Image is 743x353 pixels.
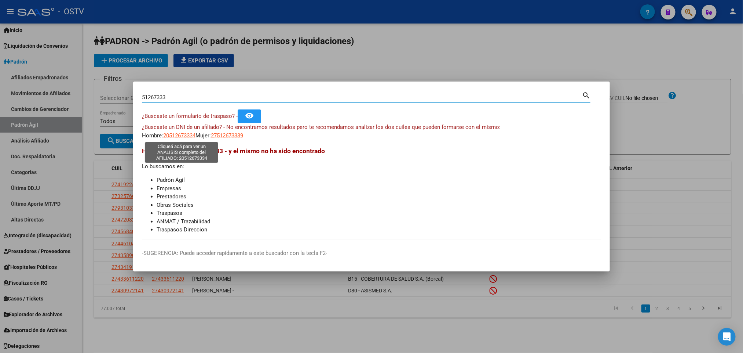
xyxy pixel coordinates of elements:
[142,113,238,119] span: ¿Buscaste un formulario de traspaso? -
[157,217,601,226] li: ANMAT / Trazabilidad
[245,111,254,120] mat-icon: remove_red_eye
[718,328,736,346] div: Open Intercom Messenger
[142,147,325,155] span: Hemos buscado - 51267333 - y el mismo no ha sido encontrado
[157,192,601,201] li: Prestadores
[157,226,601,234] li: Traspasos Direccion
[582,90,590,99] mat-icon: search
[211,132,243,139] span: 27512673339
[163,132,195,139] span: 20512673334
[142,124,501,130] span: ¿Buscaste un DNI de un afiliado? - No encontramos resultados pero te recomendamos analizar los do...
[157,201,601,209] li: Obras Sociales
[157,209,601,217] li: Traspasos
[157,184,601,193] li: Empresas
[157,176,601,184] li: Padrón Ágil
[142,249,601,257] p: -SUGERENCIA: Puede acceder rapidamente a este buscador con la tecla F2-
[142,146,601,234] div: Lo buscamos en:
[142,123,601,140] div: Hombre: Mujer:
